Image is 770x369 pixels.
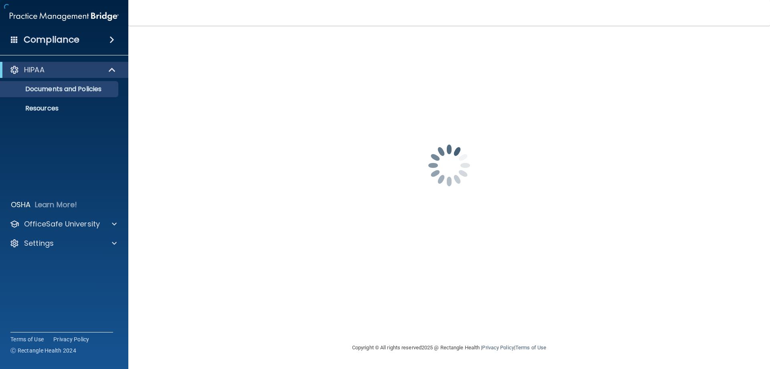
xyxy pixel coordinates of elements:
[24,34,79,45] h4: Compliance
[10,335,44,343] a: Terms of Use
[5,85,115,93] p: Documents and Policies
[5,104,115,112] p: Resources
[482,345,514,351] a: Privacy Policy
[11,200,31,210] p: OSHA
[24,65,45,75] p: HIPAA
[303,335,596,361] div: Copyright © All rights reserved 2025 @ Rectangle Health | |
[10,8,119,24] img: PMB logo
[10,239,117,248] a: Settings
[515,345,546,351] a: Terms of Use
[24,239,54,248] p: Settings
[409,125,489,206] img: spinner.e123f6fc.gif
[10,65,116,75] a: HIPAA
[10,219,117,229] a: OfficeSafe University
[10,347,76,355] span: Ⓒ Rectangle Health 2024
[35,200,77,210] p: Learn More!
[53,335,89,343] a: Privacy Policy
[631,312,760,344] iframe: Drift Widget Chat Controller
[24,219,100,229] p: OfficeSafe University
